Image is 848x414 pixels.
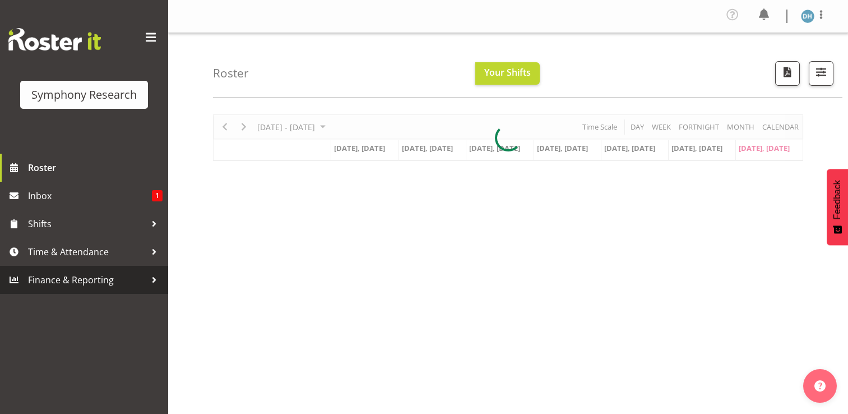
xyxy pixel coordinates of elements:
[28,187,152,204] span: Inbox
[8,28,101,50] img: Rosterit website logo
[213,67,249,80] h4: Roster
[775,61,800,86] button: Download a PDF of the roster according to the set date range.
[814,380,826,392] img: help-xxl-2.png
[28,215,146,232] span: Shifts
[801,10,814,23] img: deborah-hull-brown2052.jpg
[28,272,146,288] span: Finance & Reporting
[28,159,163,176] span: Roster
[827,169,848,245] button: Feedback - Show survey
[832,180,842,219] span: Feedback
[152,190,163,201] span: 1
[475,62,540,85] button: Your Shifts
[809,61,833,86] button: Filter Shifts
[28,243,146,260] span: Time & Attendance
[484,66,531,79] span: Your Shifts
[31,86,137,103] div: Symphony Research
